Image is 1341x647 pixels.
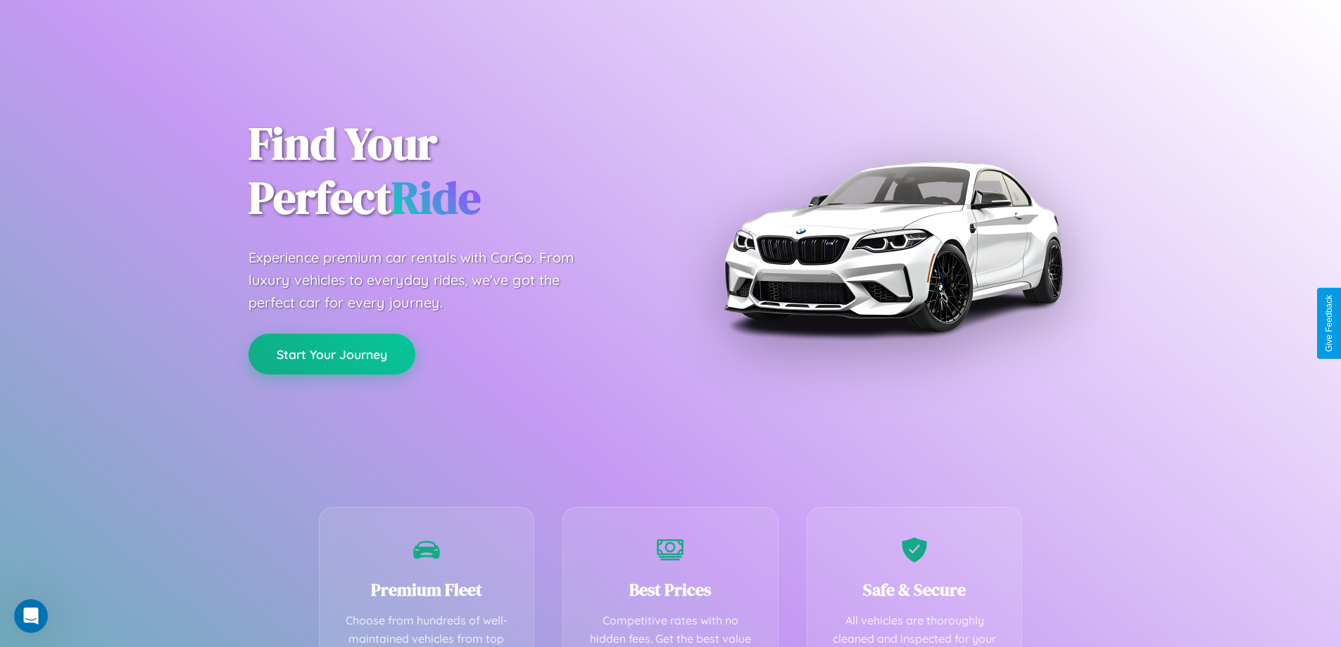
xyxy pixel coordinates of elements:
iframe: Intercom live chat [14,599,48,633]
button: Start Your Journey [248,334,415,375]
img: Premium BMW car rental vehicle [717,70,1069,422]
div: Give Feedback [1324,295,1334,352]
h1: Find Your Perfect [248,117,650,225]
span: Ride [391,167,481,228]
p: Experience premium car rentals with CarGo. From luxury vehicles to everyday rides, we've got the ... [248,246,600,314]
h3: Premium Fleet [341,578,513,601]
h3: Safe & Secure [829,578,1001,601]
h3: Best Prices [584,578,757,601]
